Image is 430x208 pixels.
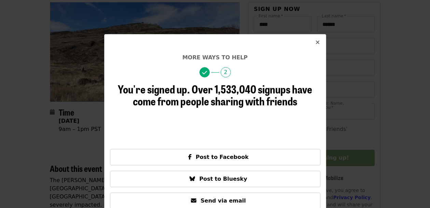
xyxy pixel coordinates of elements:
button: Post to Bluesky [110,171,320,187]
i: bluesky icon [190,176,195,182]
button: Post to Facebook [110,149,320,165]
span: More ways to help [182,54,248,61]
button: Close [309,34,326,51]
i: facebook-f icon [188,154,192,160]
span: Over 1,533,040 signups have come from people sharing with friends [133,81,312,109]
span: Post to Bluesky [199,176,247,182]
span: You're signed up. [118,81,190,97]
span: Post to Facebook [196,154,249,160]
span: 2 [221,67,231,77]
i: check icon [202,70,207,76]
i: times icon [316,39,320,46]
span: Send via email [200,197,246,204]
i: envelope icon [191,197,196,204]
